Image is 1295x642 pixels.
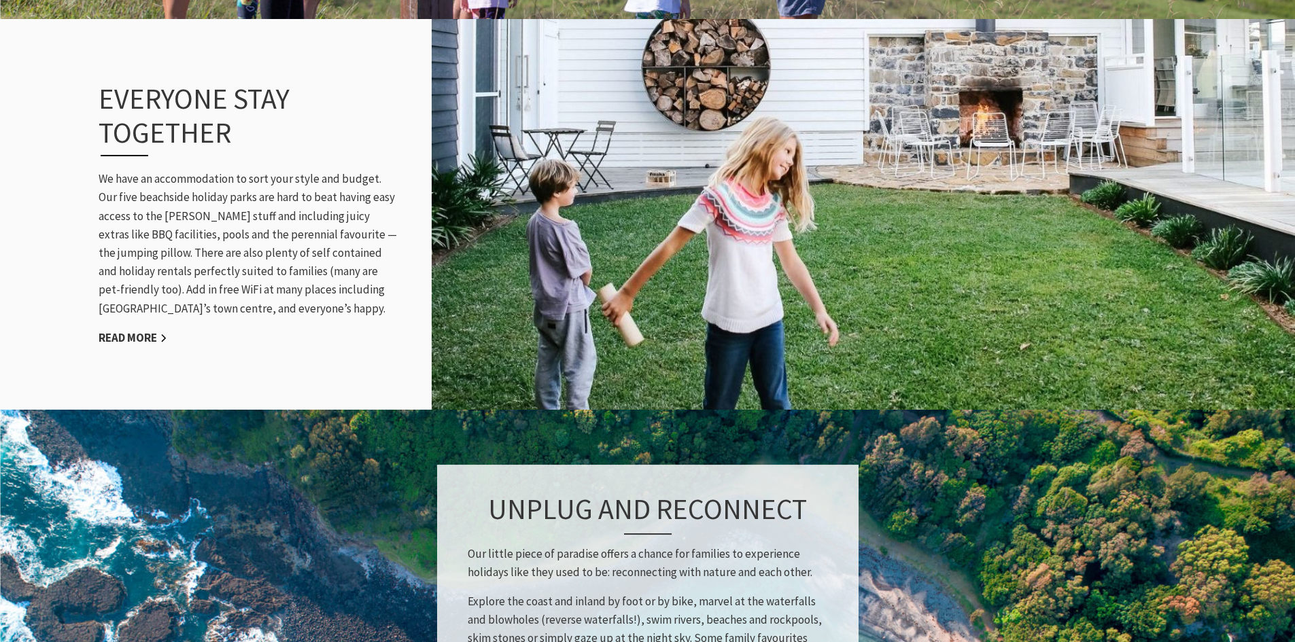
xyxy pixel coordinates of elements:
[468,545,828,582] p: Our little piece of paradise offers a chance for families to experience holidays like they used t...
[99,82,368,157] h3: Everyone stay together
[99,330,167,346] a: Read More
[99,170,398,318] p: We have an accommodation to sort your style and budget. Our five beachside holiday parks are hard...
[468,492,828,534] h3: Unplug and Reconnect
